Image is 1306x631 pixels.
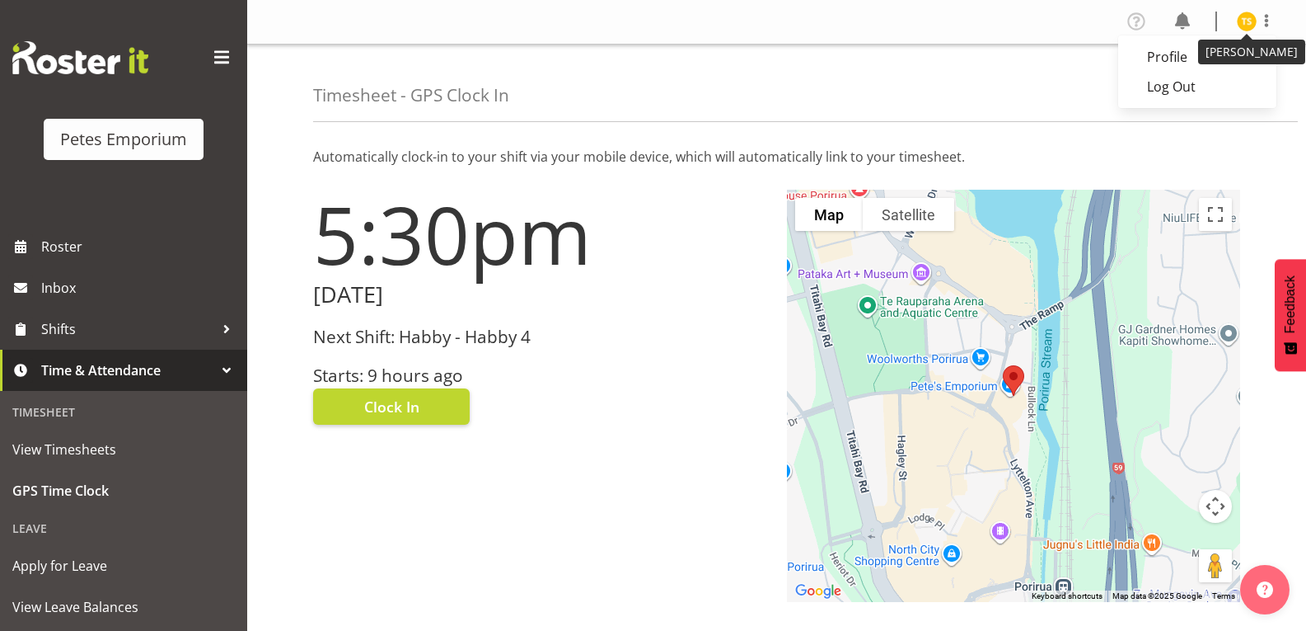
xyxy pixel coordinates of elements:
div: Petes Emporium [60,127,187,152]
a: Log Out [1118,72,1276,101]
a: Open this area in Google Maps (opens a new window) [791,581,845,602]
button: Keyboard shortcuts [1032,591,1102,602]
button: Feedback - Show survey [1275,259,1306,371]
button: Show street map [795,198,863,231]
img: Rosterit website logo [12,41,148,74]
span: Clock In [364,396,419,417]
img: tamara-straker11292.jpg [1237,12,1257,31]
span: View Leave Balances [12,595,235,619]
div: Leave [4,511,243,545]
img: help-xxl-2.png [1257,582,1273,598]
img: Google [791,581,845,602]
button: Toggle fullscreen view [1199,198,1232,231]
a: Terms (opens in new tab) [1212,591,1235,600]
span: Time & Attendance [41,358,214,383]
button: Drag Pegman onto the map to open Street View [1199,549,1232,582]
span: Roster [41,234,239,259]
span: Map data ©2025 Google [1112,591,1202,600]
h4: Timesheet - GPS Clock In [313,86,509,105]
button: Map camera controls [1199,490,1232,523]
a: Apply for Leave [4,545,243,586]
span: Shifts [41,317,214,341]
span: Feedback [1283,275,1298,333]
h3: Starts: 9 hours ago [313,366,767,385]
a: View Timesheets [4,429,243,470]
a: GPS Time Clock [4,470,243,511]
p: Automatically clock-in to your shift via your mobile device, which will automatically link to you... [313,147,1240,167]
span: Apply for Leave [12,553,235,578]
button: Clock In [313,388,470,425]
h3: Next Shift: Habby - Habby 4 [313,327,767,346]
button: Show satellite imagery [863,198,954,231]
h2: [DATE] [313,282,767,308]
span: Inbox [41,275,239,300]
h1: 5:30pm [313,190,767,279]
a: View Leave Balances [4,586,243,628]
span: GPS Time Clock [12,478,235,503]
a: Profile [1118,42,1276,72]
span: View Timesheets [12,437,235,462]
div: Timesheet [4,395,243,429]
